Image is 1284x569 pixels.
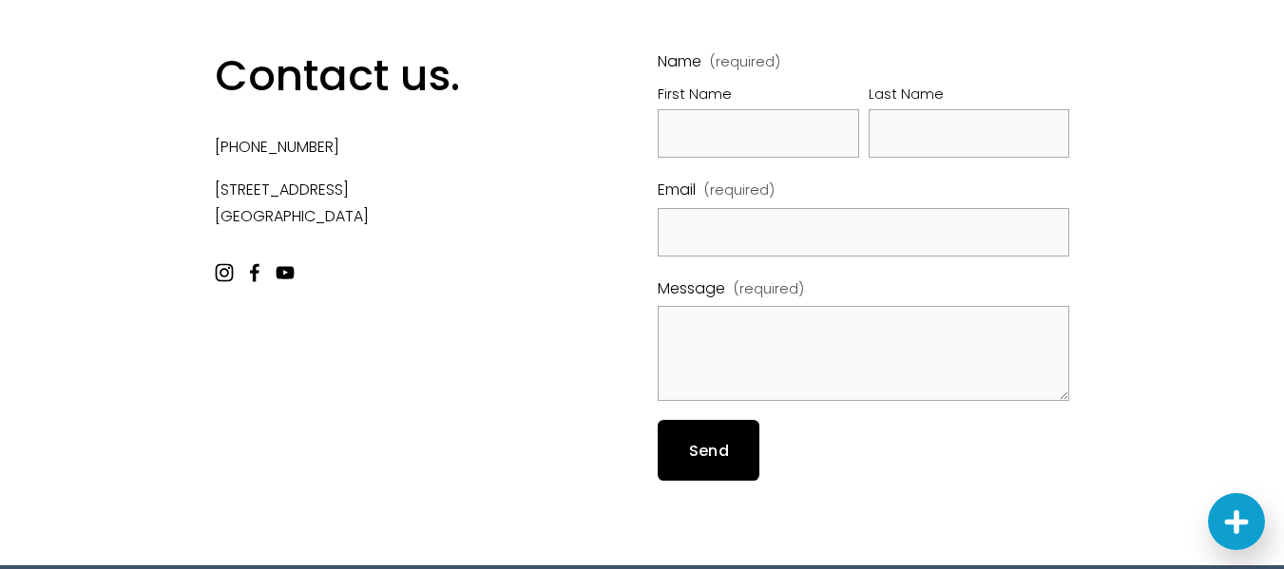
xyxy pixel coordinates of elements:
[276,263,295,282] a: YouTube
[215,263,234,282] a: Instagram
[704,179,775,203] span: (required)
[734,277,804,302] span: (required)
[689,440,729,462] span: Send
[658,420,758,480] button: SendSend
[658,83,859,109] div: First Name
[658,48,701,76] span: Name
[869,83,1070,109] div: Last Name
[215,48,552,104] h2: Contact us.
[658,275,725,303] span: Message
[658,177,696,204] span: Email
[710,55,780,68] span: (required)
[215,177,552,232] p: [STREET_ADDRESS] [GEOGRAPHIC_DATA]
[215,134,552,161] p: [PHONE_NUMBER]
[245,263,264,282] a: Facebook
